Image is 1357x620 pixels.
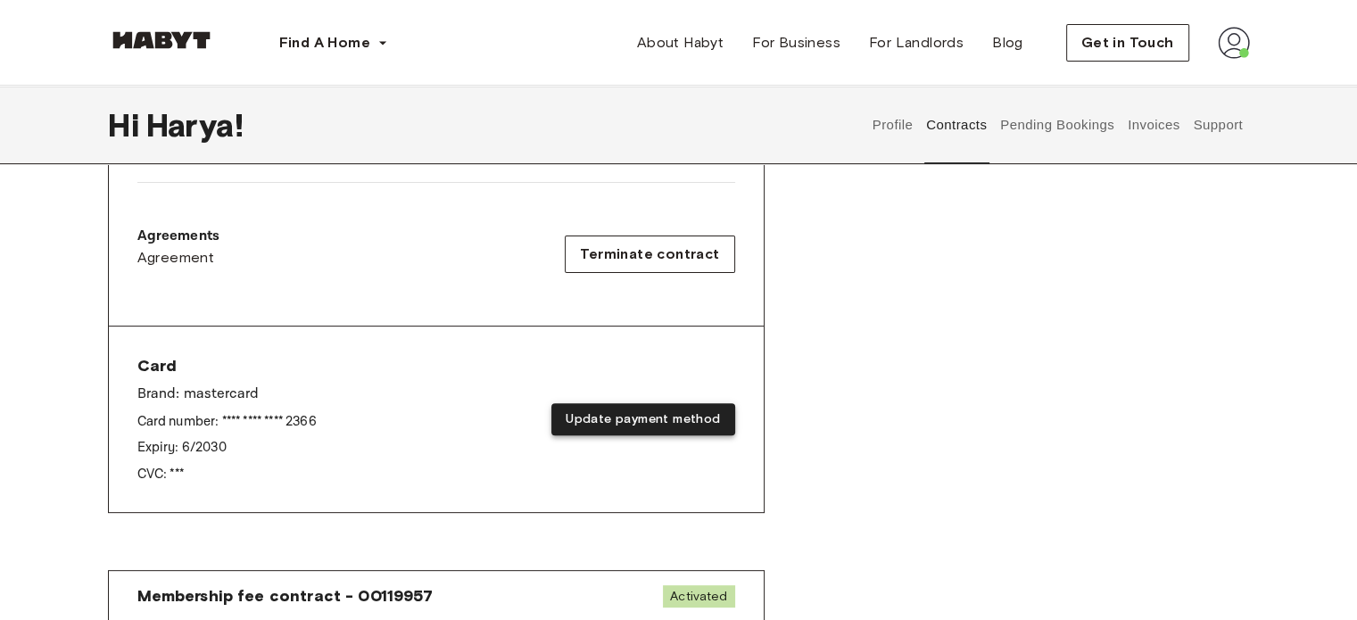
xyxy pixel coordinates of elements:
[623,25,738,61] a: About Habyt
[924,86,989,164] button: Contracts
[551,403,734,436] button: Update payment method
[146,106,244,144] span: Harya !
[108,106,146,144] span: Hi
[137,355,317,376] span: Card
[663,585,734,608] span: Activated
[637,32,724,54] span: About Habyt
[1125,86,1181,164] button: Invoices
[1191,86,1245,164] button: Support
[998,86,1117,164] button: Pending Bookings
[137,247,215,269] span: Agreement
[565,236,734,273] button: Terminate contract
[137,438,317,457] p: Expiry: 6 / 2030
[869,32,964,54] span: For Landlords
[870,86,915,164] button: Profile
[865,86,1249,164] div: user profile tabs
[265,25,402,61] button: Find A Home
[580,244,719,265] span: Terminate contract
[279,32,370,54] span: Find A Home
[137,226,220,247] p: Agreements
[108,31,215,49] img: Habyt
[978,25,1038,61] a: Blog
[992,32,1023,54] span: Blog
[137,247,220,269] a: Agreement
[1066,24,1189,62] button: Get in Touch
[1081,32,1174,54] span: Get in Touch
[137,384,317,405] p: Brand: mastercard
[137,585,433,607] span: Membership fee contract - 00119957
[855,25,978,61] a: For Landlords
[738,25,855,61] a: For Business
[752,32,840,54] span: For Business
[1218,27,1250,59] img: avatar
